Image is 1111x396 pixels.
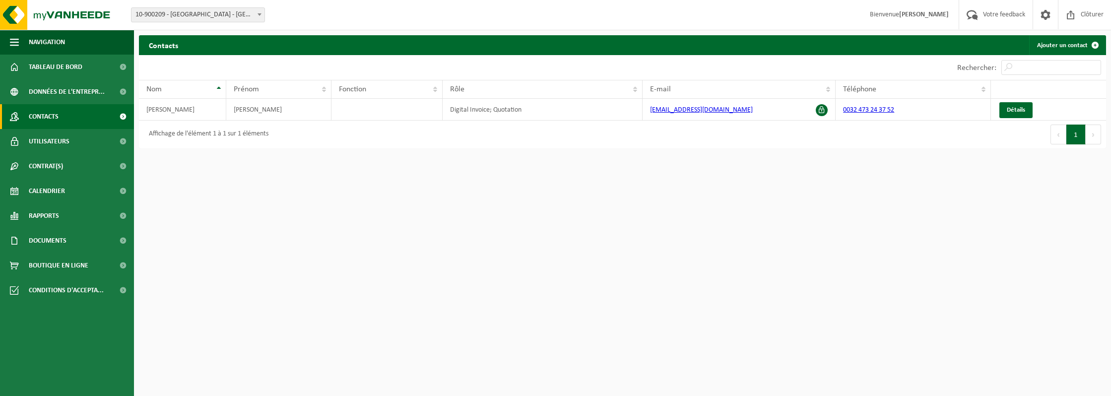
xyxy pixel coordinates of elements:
button: Next [1086,125,1101,144]
span: Calendrier [29,179,65,203]
span: Navigation [29,30,65,55]
span: 10-900209 - IES SAINT LUC LIÈGE - LIÈGE [131,7,265,22]
span: Détails [1007,107,1025,113]
span: Téléphone [843,85,876,93]
span: Conditions d'accepta... [29,278,104,303]
span: Prénom [234,85,259,93]
span: Données de l'entrepr... [29,79,105,104]
a: Ajouter un contact [1029,35,1105,55]
span: Rapports [29,203,59,228]
span: Fonction [339,85,366,93]
span: Nom [146,85,162,93]
a: Détails [999,102,1033,118]
span: Documents [29,228,66,253]
span: Boutique en ligne [29,253,88,278]
span: 10-900209 - IES SAINT LUC LIÈGE - LIÈGE [131,8,264,22]
div: Affichage de l'élément 1 à 1 sur 1 éléments [144,126,268,143]
label: Rechercher: [957,64,996,72]
h2: Contacts [139,35,188,55]
span: Tableau de bord [29,55,82,79]
a: [EMAIL_ADDRESS][DOMAIN_NAME] [650,106,753,114]
span: E-mail [650,85,671,93]
span: Contrat(s) [29,154,63,179]
span: Utilisateurs [29,129,69,154]
td: [PERSON_NAME] [226,99,331,121]
strong: [PERSON_NAME] [899,11,949,18]
button: 1 [1066,125,1086,144]
td: [PERSON_NAME] [139,99,226,121]
button: Previous [1050,125,1066,144]
span: Rôle [450,85,464,93]
a: 0032 473 24 37 52 [843,106,894,114]
td: Digital Invoice; Quotation [443,99,643,121]
span: Contacts [29,104,59,129]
